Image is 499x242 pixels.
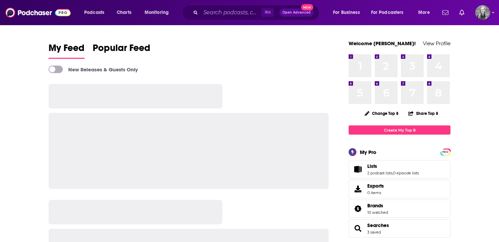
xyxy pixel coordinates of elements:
a: My Feed [49,42,85,59]
span: For Business [333,8,360,17]
span: Exports [367,183,384,189]
span: Brands [367,203,383,209]
button: open menu [413,7,438,18]
span: Brands [349,200,450,218]
a: New Releases & Guests Only [49,66,138,73]
button: Open AdvancedNew [279,8,314,17]
a: Charts [112,7,135,18]
a: Lists [367,163,419,169]
div: Search podcasts, credits, & more... [188,5,326,20]
span: New [301,4,313,11]
span: Monitoring [145,8,169,17]
span: For Podcasters [371,8,404,17]
button: Share Top 8 [408,107,439,120]
span: Lists [367,163,377,169]
span: ⌘ K [261,8,274,17]
a: Welcome [PERSON_NAME]! [349,40,416,47]
span: Open Advanced [282,11,311,14]
span: , [392,171,393,175]
span: Popular Feed [93,42,150,58]
a: 10 watched [367,210,388,215]
a: Searches [351,224,365,233]
a: 2 podcast lists [367,171,392,175]
a: Show notifications dropdown [440,7,451,18]
img: Podchaser - Follow, Share and Rate Podcasts [5,6,71,19]
span: Charts [117,8,131,17]
a: Show notifications dropdown [457,7,467,18]
span: More [418,8,430,17]
span: 0 items [367,190,384,195]
a: Searches [367,222,389,228]
a: Popular Feed [93,42,150,59]
a: View Profile [423,40,450,47]
span: Podcasts [84,8,104,17]
a: Exports [349,180,450,198]
button: Change Top 8 [361,109,403,118]
button: open menu [367,7,413,18]
button: Show profile menu [475,5,490,20]
span: Logged in as KatMcMahon [475,5,490,20]
button: open menu [140,7,178,18]
a: 3 saved [367,230,381,235]
a: Brands [351,204,365,213]
img: User Profile [475,5,490,20]
button: open menu [79,7,113,18]
input: Search podcasts, credits, & more... [201,7,261,18]
a: Lists [351,165,365,174]
span: My Feed [49,42,85,58]
span: Lists [349,160,450,178]
button: open menu [328,7,368,18]
a: 0 episode lists [393,171,419,175]
span: Searches [349,219,450,238]
a: Create My Top 8 [349,125,450,135]
div: My Pro [360,149,376,155]
span: Exports [351,184,365,194]
a: Brands [367,203,388,209]
a: PRO [441,149,449,154]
